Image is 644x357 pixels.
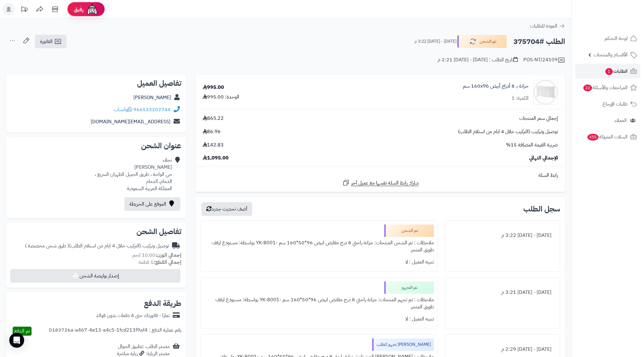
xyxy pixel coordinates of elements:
[615,116,627,125] span: العملاء
[14,327,30,335] span: تم الدفع
[205,294,434,313] div: ملاحظات : تم تجهيز المنتجات: خزانة راحتي 8 درج مقابض ابيض 96*50*160 سم -YK-8001 بواسطة: مستودع ار...
[605,34,628,43] span: لوحة التحكم
[74,6,84,13] span: رفيق
[458,128,558,135] span: توصيل وتركيب (التركيب خلال 4 ايام من استلام الطلب)
[605,67,628,76] span: الطلبات
[414,38,456,45] small: [DATE] - [DATE] 3:22 م
[449,286,556,298] div: [DATE] - [DATE] 3:21 م
[155,251,181,259] strong: إجمالي الوزن:
[575,31,640,46] a: لوحة التحكم
[587,134,599,141] span: 455
[132,251,181,259] small: 10.00 كجم
[575,80,640,95] a: المراجعات والأسئلة22
[96,312,170,319] div: تمارا - فاتورتك حتى 4 دفعات بدون فوائد
[144,300,181,307] h2: طريقة الدفع
[438,56,518,63] div: تاريخ الطلب : [DATE] - [DATE] 2:21 م
[519,115,558,122] span: إجمالي سعر المنتجات
[457,35,507,48] button: تم الشحن
[86,3,98,15] img: ai-face.png
[603,100,628,108] span: طلبات الإرجاع
[203,115,224,122] span: 865.22
[203,128,221,135] span: 86.96
[203,141,224,149] span: 142.83
[523,56,565,64] div: POS-NT/24109
[205,237,434,256] div: ملاحظات : تم الشحن المنتجات: خزانة راحتي 8 درج مقابض ابيض 96*50*160 سم -YK-8001 بواسطة: مستودع ار...
[205,313,434,325] div: تنبيه العميل : لا
[201,202,252,216] button: أضف تحديث جديد
[203,155,229,162] span: 1,095.00
[11,80,181,87] h2: تفاصيل العميل
[529,155,558,162] span: الإجمالي النهائي
[133,106,171,113] a: 966533202744
[583,85,592,91] span: 22
[40,38,53,45] span: الفاتورة
[463,83,529,90] a: خزانة بـ 8 أدراج أبيض ‎160x96 سم‏
[384,281,434,294] div: تم التجهيز
[602,17,638,30] img: logo-2.png
[372,338,434,351] div: [PERSON_NAME] تجهيز الطلب
[384,224,434,237] div: تم الشحن
[153,259,181,266] strong: إجمالي القطع:
[587,133,628,141] span: السلات المتروكة
[530,22,565,30] a: العودة للطلبات
[575,97,640,111] a: طلبات الإرجاع
[124,197,180,211] a: الموقع على الخريطة
[342,179,419,187] a: شارك رابط السلة نفسها مع عميل آخر
[11,228,181,235] h2: تفاصيل الشحن
[351,180,419,187] span: شارك رابط السلة نفسها مع عميل آخر
[198,172,563,179] div: رابط السلة
[449,229,556,242] div: [DATE] - [DATE] 3:22 م
[506,141,558,149] span: ضريبة القيمة المضافة 15%
[114,106,132,113] a: واتساب
[49,327,181,336] div: رقم عملية الدفع : 0183726a-a467-4e13-a4c5-1fcd213f9af4
[205,256,434,268] div: تنبيه العميل : لا
[523,205,560,213] h3: سجل الطلب
[449,343,556,355] div: [DATE] - [DATE] 2:29 م
[575,129,640,144] a: السلات المتروكة455
[203,94,239,101] div: الوحدة: 995.00
[25,242,69,250] span: ( طرق شحن مخصصة )
[583,83,628,92] span: المراجعات والأسئلة
[605,68,613,75] span: 1
[11,142,181,150] h2: عنوان الشحن
[91,118,171,125] a: [EMAIL_ADDRESS][DOMAIN_NAME]
[513,35,565,48] h2: الطلب #375704
[9,333,24,348] div: Open Intercom Messenger
[530,22,557,30] span: العودة للطلبات
[534,80,558,105] img: 1731233659-1-90x90.jpg
[594,50,628,59] span: الأقسام والمنتجات
[575,64,640,79] a: الطلبات1
[512,95,529,102] div: الكمية: 1
[95,157,172,192] div: نجلاء [PERSON_NAME] حي الواحة ، طريق الجبيل الظهران السريع ، الدمام، الدمام المملكة العربية السعودية
[139,259,181,266] small: 1 قطعة
[575,113,640,128] a: العملاء
[16,3,32,17] a: تحديثات المنصة
[25,242,169,250] div: توصيل وتركيب (التركيب خلال 4 ايام من استلام الطلب)
[35,35,67,48] a: الفاتورة
[133,94,171,101] a: [PERSON_NAME]
[203,84,224,91] div: 995.00
[10,269,180,283] button: إصدار بوليصة الشحن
